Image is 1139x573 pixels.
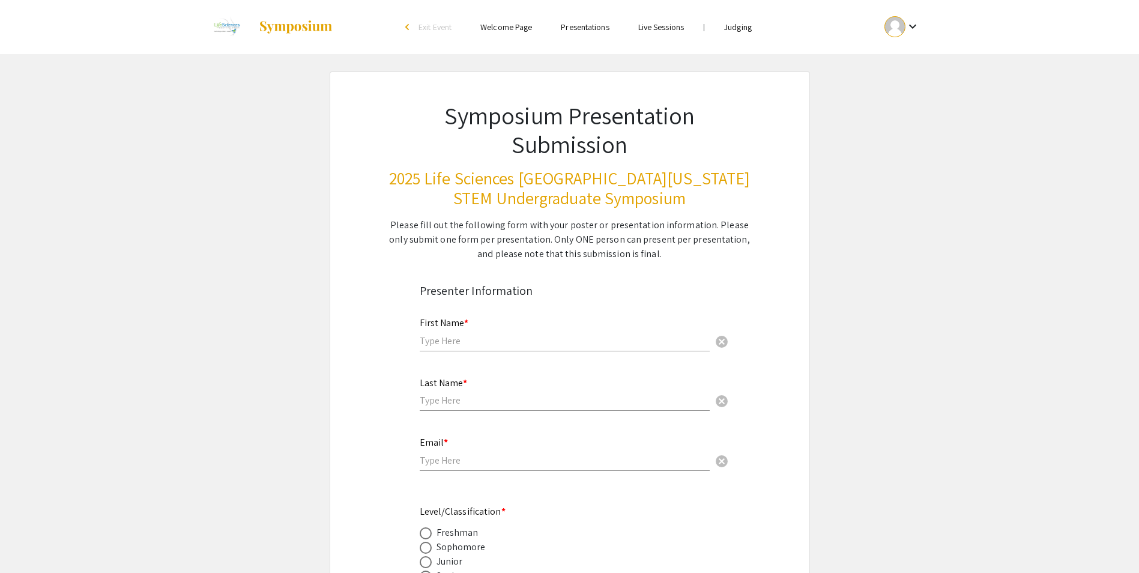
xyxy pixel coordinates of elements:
button: Clear [710,389,734,413]
div: Sophomore [437,540,486,554]
img: 2025 Life Sciences South Florida STEM Undergraduate Symposium [207,12,247,42]
h1: Symposium Presentation Submission [388,101,751,159]
div: Freshman [437,526,479,540]
iframe: Chat [9,519,51,564]
div: Junior [437,554,463,569]
span: cancel [715,394,729,408]
mat-icon: Expand account dropdown [905,19,920,34]
a: 2025 Life Sciences South Florida STEM Undergraduate Symposium [207,12,334,42]
mat-label: Email [420,436,448,449]
span: cancel [715,454,729,468]
a: Judging [724,22,752,32]
a: Presentations [561,22,609,32]
span: Exit Event [418,22,452,32]
input: Type Here [420,454,710,467]
a: Welcome Page [480,22,532,32]
button: Expand account dropdown [872,13,932,40]
mat-label: First Name [420,317,468,329]
input: Type Here [420,335,710,347]
h3: 2025 Life Sciences [GEOGRAPHIC_DATA][US_STATE] STEM Undergraduate Symposium [388,168,751,208]
button: Clear [710,329,734,353]
div: Presenter Information [420,282,720,300]
a: Live Sessions [638,22,684,32]
img: Symposium by ForagerOne [258,20,333,34]
li: | [698,22,710,32]
div: arrow_back_ios [405,23,412,31]
button: Clear [710,449,734,473]
div: Please fill out the following form with your poster or presentation information. Please only subm... [388,218,751,261]
mat-label: Level/Classification [420,505,506,518]
mat-label: Last Name [420,377,467,389]
span: cancel [715,335,729,349]
input: Type Here [420,394,710,407]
